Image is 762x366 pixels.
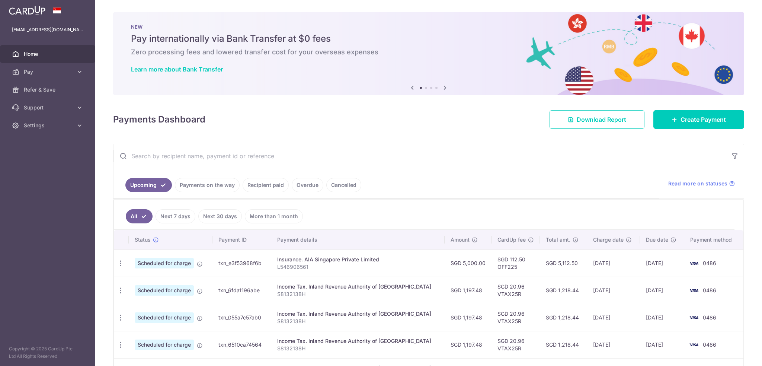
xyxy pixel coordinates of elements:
[540,331,587,358] td: SGD 1,218.44
[451,236,470,244] span: Amount
[492,277,540,304] td: SGD 20.96 VTAX25R
[24,68,73,76] span: Pay
[587,277,640,304] td: [DATE]
[277,310,439,318] div: Income Tax. Inland Revenue Authority of [GEOGRAPHIC_DATA]
[198,209,242,223] a: Next 30 days
[681,115,726,124] span: Create Payment
[577,115,626,124] span: Download Report
[24,86,73,93] span: Refer & Save
[686,286,701,295] img: Bank Card
[277,337,439,345] div: Income Tax. Inland Revenue Authority of [GEOGRAPHIC_DATA]
[212,277,272,304] td: txn_6fda1196abe
[640,304,684,331] td: [DATE]
[686,313,701,322] img: Bank Card
[131,66,223,73] a: Learn more about Bank Transfer
[156,209,195,223] a: Next 7 days
[587,304,640,331] td: [DATE]
[24,122,73,129] span: Settings
[131,24,726,30] p: NEW
[540,249,587,277] td: SGD 5,112.50
[640,331,684,358] td: [DATE]
[243,178,289,192] a: Recipient paid
[686,340,701,349] img: Bank Card
[135,258,194,268] span: Scheduled for charge
[125,178,172,192] a: Upcoming
[686,259,701,268] img: Bank Card
[684,230,743,249] th: Payment method
[492,304,540,331] td: SGD 20.96 VTAX25R
[135,236,151,244] span: Status
[212,304,272,331] td: txn_055a7c57ab0
[212,249,272,277] td: txn_e3f53968f6b
[640,277,684,304] td: [DATE]
[126,209,153,223] a: All
[245,209,303,223] a: More than 1 month
[271,230,445,249] th: Payment details
[113,113,205,126] h4: Payments Dashboard
[587,249,640,277] td: [DATE]
[492,249,540,277] td: SGD 112.50 OFF225
[277,283,439,290] div: Income Tax. Inland Revenue Authority of [GEOGRAPHIC_DATA]
[113,12,744,95] img: Bank transfer banner
[292,178,323,192] a: Overdue
[703,287,716,293] span: 0486
[497,236,526,244] span: CardUp fee
[492,331,540,358] td: SGD 20.96 VTAX25R
[703,260,716,266] span: 0486
[135,285,194,296] span: Scheduled for charge
[668,180,727,187] span: Read more on statuses
[113,144,726,168] input: Search by recipient name, payment id or reference
[445,304,492,331] td: SGD 1,197.48
[445,277,492,304] td: SGD 1,197.48
[550,110,644,129] a: Download Report
[12,26,83,34] p: [EMAIL_ADDRESS][DOMAIN_NAME]
[546,236,570,244] span: Total amt.
[653,110,744,129] a: Create Payment
[445,331,492,358] td: SGD 1,197.48
[277,345,439,352] p: S8132138H
[703,314,716,321] span: 0486
[175,178,240,192] a: Payments on the way
[445,249,492,277] td: SGD 5,000.00
[668,180,735,187] a: Read more on statuses
[646,236,668,244] span: Due date
[277,256,439,263] div: Insurance. AIA Singapore Private Limited
[640,249,684,277] td: [DATE]
[24,104,73,111] span: Support
[277,318,439,325] p: S8132138H
[212,331,272,358] td: txn_6510ca74564
[9,6,45,15] img: CardUp
[24,50,73,58] span: Home
[131,48,726,57] h6: Zero processing fees and lowered transfer cost for your overseas expenses
[277,290,439,298] p: S8132138H
[135,340,194,350] span: Scheduled for charge
[135,312,194,323] span: Scheduled for charge
[703,341,716,348] span: 0486
[540,304,587,331] td: SGD 1,218.44
[212,230,272,249] th: Payment ID
[131,33,726,45] h5: Pay internationally via Bank Transfer at $0 fees
[277,263,439,271] p: L546906561
[540,277,587,304] td: SGD 1,218.44
[326,178,361,192] a: Cancelled
[593,236,624,244] span: Charge date
[587,331,640,358] td: [DATE]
